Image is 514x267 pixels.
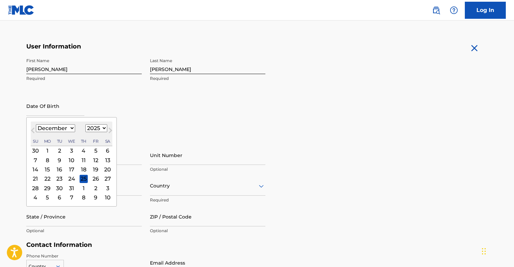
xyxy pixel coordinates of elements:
[26,43,265,51] h5: User Information
[31,146,39,155] div: Choose Sunday, November 30th, 2025
[43,156,51,164] div: Choose Monday, December 8th, 2025
[92,137,100,145] div: Friday
[55,156,64,164] div: Choose Tuesday, December 9th, 2025
[55,193,64,201] div: Choose Tuesday, January 6th, 2026
[55,146,64,155] div: Choose Tuesday, December 2nd, 2025
[79,137,87,145] div: Thursday
[31,193,39,201] div: Choose Sunday, January 4th, 2026
[43,174,51,183] div: Choose Monday, December 22nd, 2025
[79,174,87,183] div: Choose Thursday, December 25th, 2025
[103,137,112,145] div: Saturday
[55,184,64,192] div: Choose Tuesday, December 30th, 2025
[92,193,100,201] div: Choose Friday, January 9th, 2026
[55,137,64,145] div: Tuesday
[432,6,440,14] img: search
[480,234,514,267] iframe: Chat Widget
[469,43,480,54] img: close
[43,193,51,201] div: Choose Monday, January 5th, 2026
[26,117,117,207] div: Choose Date
[43,137,51,145] div: Monday
[43,165,51,173] div: Choose Monday, December 15th, 2025
[67,193,75,201] div: Choose Wednesday, January 7th, 2026
[31,146,112,202] div: Month December, 2025
[8,5,34,15] img: MLC Logo
[482,241,486,262] div: Drag
[31,156,39,164] div: Choose Sunday, December 7th, 2025
[55,174,64,183] div: Choose Tuesday, December 23rd, 2025
[103,146,112,155] div: Choose Saturday, December 6th, 2025
[92,146,100,155] div: Choose Friday, December 5th, 2025
[31,137,39,145] div: Sunday
[103,174,112,183] div: Choose Saturday, December 27th, 2025
[447,3,461,17] div: Help
[103,193,112,201] div: Choose Saturday, January 10th, 2026
[67,146,75,155] div: Choose Wednesday, December 3rd, 2025
[31,184,39,192] div: Choose Sunday, December 28th, 2025
[67,174,75,183] div: Choose Wednesday, December 24th, 2025
[150,197,265,203] p: Required
[429,3,443,17] a: Public Search
[103,184,112,192] div: Choose Saturday, January 3rd, 2026
[150,75,265,82] p: Required
[79,156,87,164] div: Choose Thursday, December 11th, 2025
[67,165,75,173] div: Choose Wednesday, December 17th, 2025
[105,126,116,137] button: Next Month
[43,184,51,192] div: Choose Monday, December 29th, 2025
[465,2,506,19] a: Log In
[450,6,458,14] img: help
[26,138,488,146] h5: Personal Address
[26,228,142,234] p: Optional
[92,156,100,164] div: Choose Friday, December 12th, 2025
[103,165,112,173] div: Choose Saturday, December 20th, 2025
[79,165,87,173] div: Choose Thursday, December 18th, 2025
[31,174,39,183] div: Choose Sunday, December 21st, 2025
[79,193,87,201] div: Choose Thursday, January 8th, 2026
[31,165,39,173] div: Choose Sunday, December 14th, 2025
[79,146,87,155] div: Choose Thursday, December 4th, 2025
[92,184,100,192] div: Choose Friday, January 2nd, 2026
[43,146,51,155] div: Choose Monday, December 1st, 2025
[103,156,112,164] div: Choose Saturday, December 13th, 2025
[26,241,265,249] h5: Contact Information
[92,174,100,183] div: Choose Friday, December 26th, 2025
[150,166,265,172] p: Optional
[79,184,87,192] div: Choose Thursday, January 1st, 2026
[67,184,75,192] div: Choose Wednesday, December 31st, 2025
[27,126,38,137] button: Previous Month
[67,156,75,164] div: Choose Wednesday, December 10th, 2025
[67,137,75,145] div: Wednesday
[26,75,142,82] p: Required
[150,228,265,234] p: Optional
[55,165,64,173] div: Choose Tuesday, December 16th, 2025
[92,165,100,173] div: Choose Friday, December 19th, 2025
